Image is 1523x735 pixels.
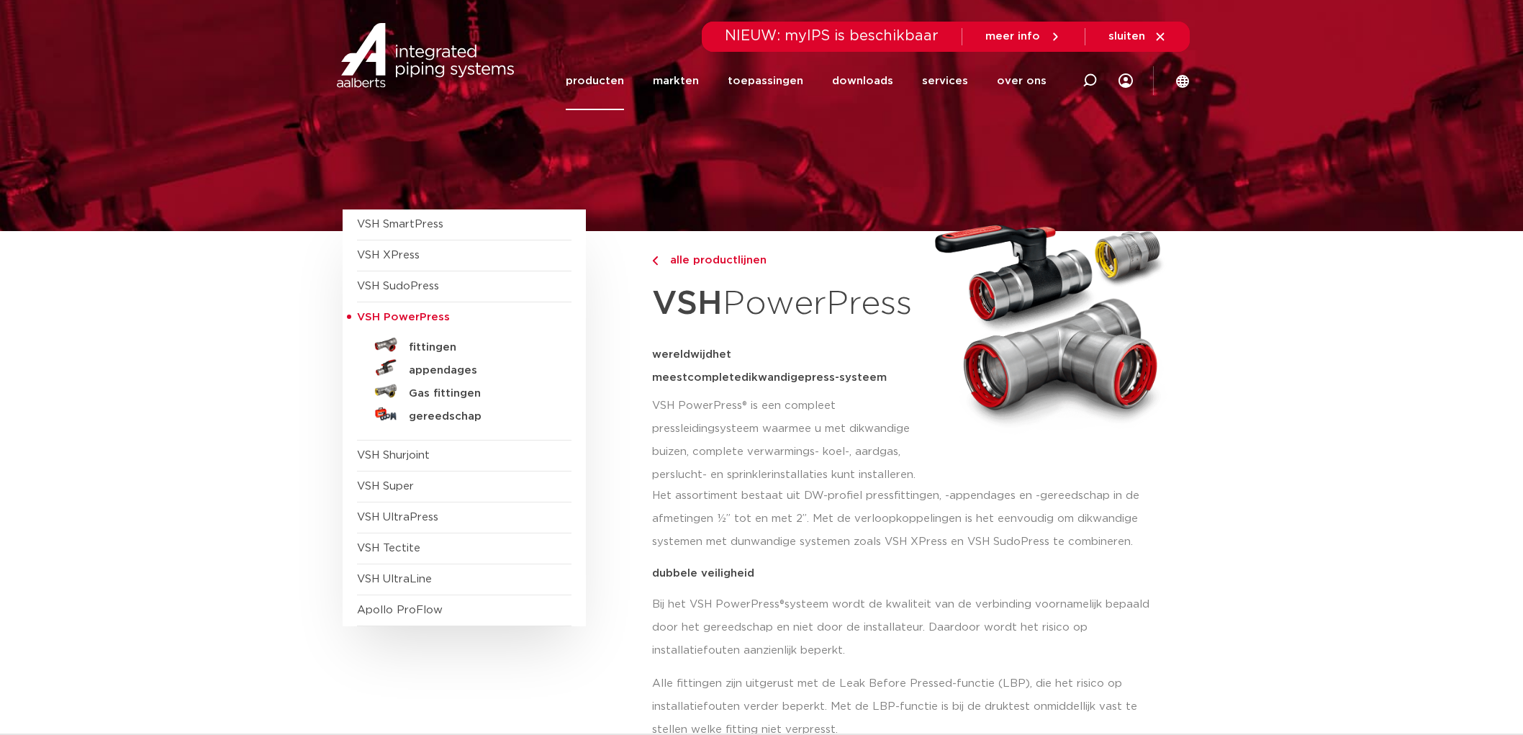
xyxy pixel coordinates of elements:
a: appendages [357,356,571,379]
a: VSH Shurjoint [357,450,430,461]
span: VSH PowerPress [357,312,450,323]
span: NIEUW: myIPS is beschikbaar [725,29,939,43]
h5: fittingen [409,341,551,354]
span: sluiten [1108,31,1145,42]
span: Bij het VSH PowerPress [652,599,779,610]
strong: VSH [652,287,723,320]
a: fittingen [357,333,571,356]
a: VSH Super [357,481,414,492]
h5: appendages [409,364,551,377]
nav: Menu [566,52,1047,110]
img: chevron-right.svg [652,256,658,266]
h5: gereedschap [409,410,551,423]
span: meer info [985,31,1040,42]
a: services [922,52,968,110]
span: wereldwijd [652,349,713,360]
a: Apollo ProFlow [357,605,443,615]
a: gereedschap [357,402,571,425]
a: alle productlijnen [652,252,922,269]
span: dikwandige [741,372,805,383]
span: complete [687,372,741,383]
p: dubbele veiligheid [652,568,1172,579]
h5: Gas fittingen [409,387,551,400]
a: producten [566,52,624,110]
a: Gas fittingen [357,379,571,402]
a: VSH SmartPress [357,219,443,230]
a: VSH Tectite [357,543,420,554]
span: het meest [652,349,731,383]
span: alle productlijnen [661,255,767,266]
a: downloads [832,52,893,110]
a: over ons [997,52,1047,110]
a: markten [653,52,699,110]
span: systeem wordt de kwaliteit van de verbinding voornamelijk bepaald door het gereedschap en niet do... [652,599,1149,656]
a: toepassingen [728,52,803,110]
a: meer info [985,30,1062,43]
a: VSH UltraLine [357,574,432,585]
a: VSH UltraPress [357,512,438,523]
span: press-systeem [805,372,887,383]
a: VSH XPress [357,250,420,261]
h1: PowerPress [652,276,922,332]
div: my IPS [1118,52,1133,110]
a: VSH SudoPress [357,281,439,292]
p: VSH PowerPress® is een compleet pressleidingsysteem waarmee u met dikwandige buizen, complete ver... [652,394,922,487]
a: sluiten [1108,30,1167,43]
p: Het assortiment bestaat uit DW-profiel pressfittingen, -appendages en -gereedschap in de afmeting... [652,484,1172,554]
span: ® [779,599,785,610]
